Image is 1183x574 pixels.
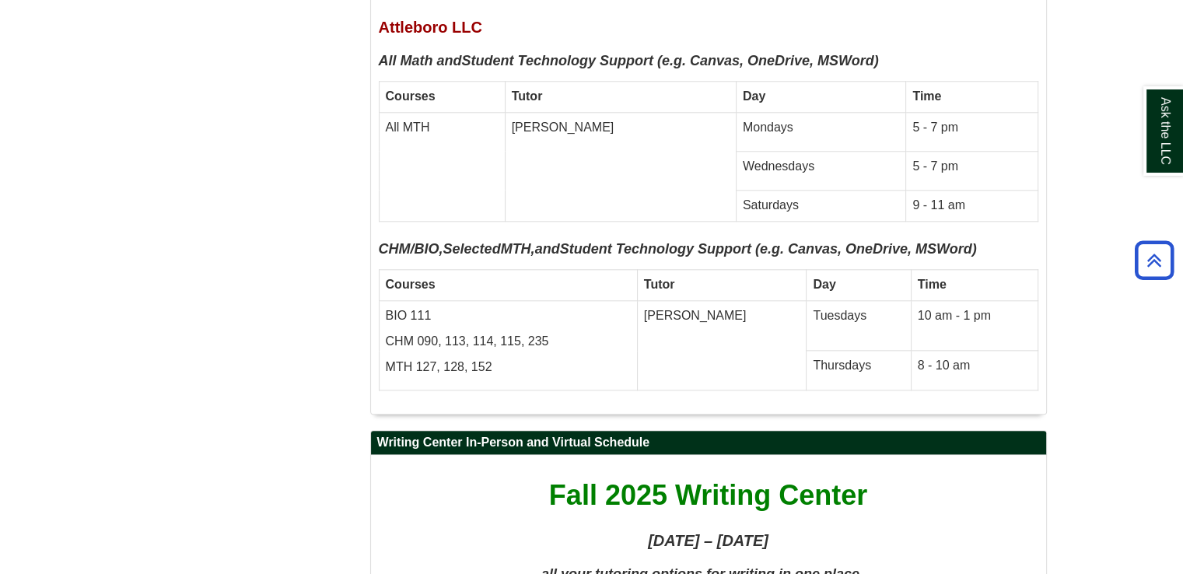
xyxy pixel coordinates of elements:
[492,241,501,257] strong: d
[906,190,1038,221] td: 9 - 11 am
[918,307,1031,325] p: 10 am - 1 pm
[386,307,631,325] p: BIO 111
[501,241,535,257] b: MTH,
[379,241,443,257] b: CHM/BIO,
[535,241,560,257] b: and
[918,278,947,291] strong: Time
[386,333,631,351] p: CHM 090, 113, 114, 115, 235
[505,112,736,221] td: [PERSON_NAME]
[386,278,436,291] strong: Courses
[906,151,1038,190] td: 5 - 7 pm
[736,190,905,221] td: Saturdays
[379,19,482,36] span: Attleboro LLC
[813,278,835,291] strong: Day
[1129,250,1179,271] a: Back to Top
[443,241,492,257] strong: Selecte
[462,53,879,68] strong: Student Technology Support (e.g. Canvas, OneDrive, MSWord)
[549,479,867,511] span: Fall 2025 Writing Center
[371,431,1046,455] h2: Writing Center In-Person and Virtual Schedule
[386,119,499,137] p: All MTH
[386,89,436,103] strong: Courses
[637,300,807,390] td: [PERSON_NAME]
[743,89,765,103] strong: Day
[379,53,462,68] b: All Math and
[648,532,768,549] strong: [DATE] – [DATE]
[644,278,675,291] strong: Tutor
[912,119,1031,137] p: 5 - 7 pm
[807,351,911,390] td: Thursdays
[911,351,1038,390] td: 8 - 10 am
[512,89,543,103] strong: Tutor
[743,158,899,176] p: Wednesdays
[743,119,899,137] p: Mondays
[386,359,631,376] p: MTH 127, 128, 152
[560,241,977,257] strong: Student Technology Support (e.g. Canvas, OneDrive, MSWord)
[912,89,941,103] strong: Time
[813,307,904,325] p: Tuesdays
